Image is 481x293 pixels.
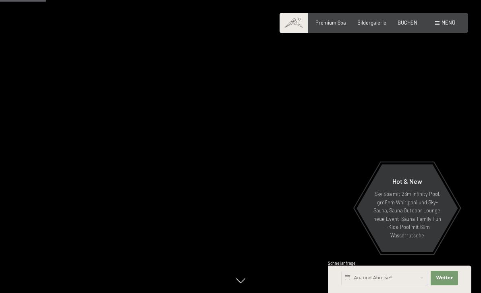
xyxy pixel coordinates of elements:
[442,19,455,26] span: Menü
[431,271,458,285] button: Weiter
[356,164,458,253] a: Hot & New Sky Spa mit 23m Infinity Pool, großem Whirlpool und Sky-Sauna, Sauna Outdoor Lounge, ne...
[315,19,346,26] a: Premium Spa
[372,190,442,239] p: Sky Spa mit 23m Infinity Pool, großem Whirlpool und Sky-Sauna, Sauna Outdoor Lounge, neue Event-S...
[357,19,386,26] a: Bildergalerie
[328,261,356,266] span: Schnellanfrage
[392,177,422,185] span: Hot & New
[398,19,417,26] a: BUCHEN
[436,275,453,281] span: Weiter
